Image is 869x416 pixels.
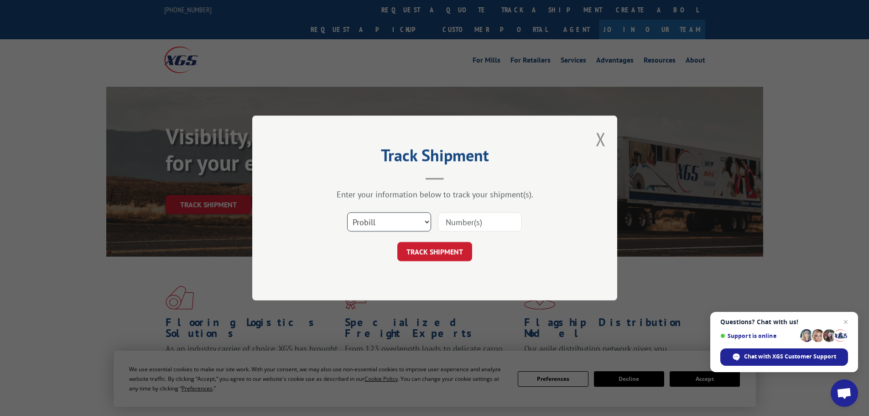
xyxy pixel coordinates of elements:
[438,212,522,232] input: Number(s)
[744,353,836,361] span: Chat with XGS Customer Support
[397,242,472,261] button: TRACK SHIPMENT
[720,348,848,366] div: Chat with XGS Customer Support
[720,318,848,326] span: Questions? Chat with us!
[720,332,797,339] span: Support is online
[831,379,858,407] div: Open chat
[298,189,572,200] div: Enter your information below to track your shipment(s).
[840,316,851,327] span: Close chat
[298,149,572,166] h2: Track Shipment
[596,127,606,151] button: Close modal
